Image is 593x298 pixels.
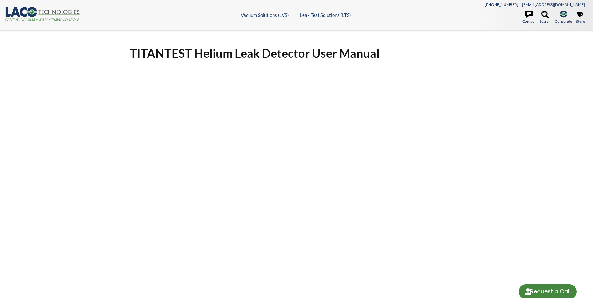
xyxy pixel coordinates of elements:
[576,11,585,24] a: Store
[523,287,533,297] img: round button
[522,11,535,24] a: Contact
[130,46,463,61] h1: TITANTEST Helium Leak Detector User Manual
[241,12,289,18] a: Vacuum Solutions (LVS)
[300,12,351,18] a: Leak Test Solutions (LTS)
[555,18,572,24] span: Corporate
[522,2,585,7] a: [EMAIL_ADDRESS][DOMAIN_NAME]
[485,2,518,7] a: [PHONE_NUMBER]
[540,11,551,24] a: Search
